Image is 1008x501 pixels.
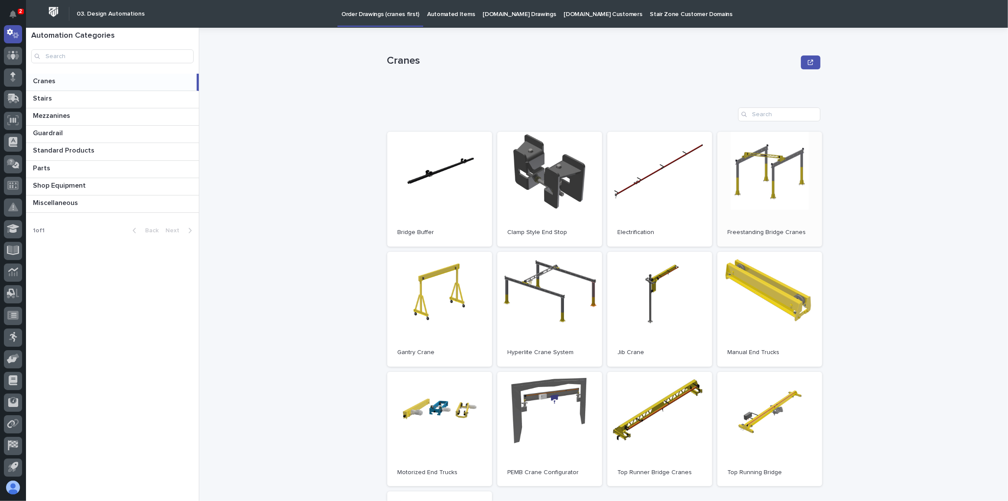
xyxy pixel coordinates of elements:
[26,108,199,126] a: MezzaninesMezzanines
[508,229,592,236] p: Clamp Style End Stop
[618,349,702,356] p: Jib Crane
[497,252,602,367] a: Hyperlite Crane System
[508,349,592,356] p: Hyperlite Crane System
[26,195,199,213] a: MiscellaneousMiscellaneous
[126,227,162,234] button: Back
[717,372,822,487] a: Top Running Bridge
[33,75,57,85] p: Cranes
[4,5,22,23] button: Notifications
[31,31,194,41] h1: Automation Categories
[26,161,199,178] a: PartsParts
[4,478,22,497] button: users-avatar
[19,8,22,14] p: 2
[11,10,22,24] div: Notifications2
[33,197,80,207] p: Miscellaneous
[717,132,822,247] a: Freestanding Bridge Cranes
[26,126,199,143] a: GuardrailGuardrail
[26,178,199,195] a: Shop EquipmentShop Equipment
[26,143,199,160] a: Standard ProductsStandard Products
[738,107,820,121] input: Search
[728,469,812,476] p: Top Running Bridge
[387,132,492,247] a: Bridge Buffer
[26,220,52,241] p: 1 of 1
[607,132,712,247] a: Electrification
[717,252,822,367] a: Manual End Trucks
[33,163,52,172] p: Parts
[497,372,602,487] a: PEMB Crane Configurator
[45,4,62,20] img: Workspace Logo
[387,55,798,67] p: Cranes
[33,145,96,155] p: Standard Products
[77,10,145,18] h2: 03. Design Automations
[607,372,712,487] a: Top Runner Bridge Cranes
[140,228,159,234] span: Back
[33,180,88,190] p: Shop Equipment
[26,74,199,91] a: CranesCranes
[618,469,702,476] p: Top Runner Bridge Cranes
[618,229,702,236] p: Electrification
[387,372,492,487] a: Motorized End Trucks
[31,49,194,63] input: Search
[398,229,482,236] p: Bridge Buffer
[33,127,65,137] p: Guardrail
[162,227,199,234] button: Next
[728,349,812,356] p: Manual End Trucks
[33,93,54,103] p: Stairs
[728,229,812,236] p: Freestanding Bridge Cranes
[26,91,199,108] a: StairsStairs
[398,469,482,476] p: Motorized End Trucks
[607,252,712,367] a: Jib Crane
[508,469,592,476] p: PEMB Crane Configurator
[165,228,185,234] span: Next
[33,110,72,120] p: Mezzanines
[497,132,602,247] a: Clamp Style End Stop
[398,349,482,356] p: Gantry Crane
[387,252,492,367] a: Gantry Crane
